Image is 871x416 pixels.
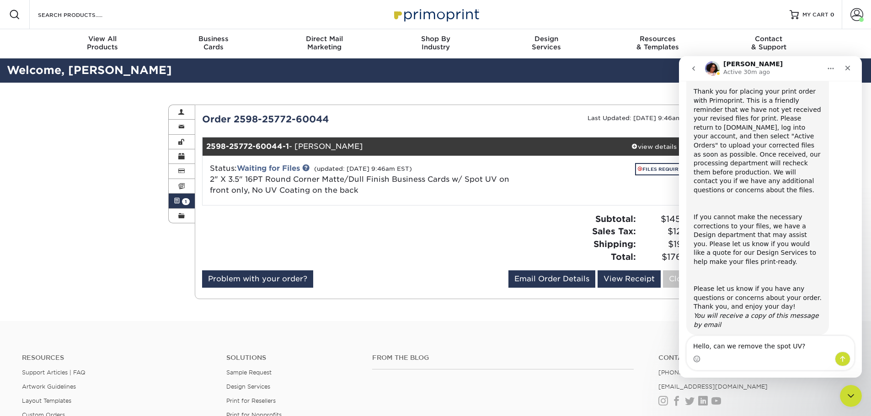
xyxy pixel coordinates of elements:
[202,270,313,288] a: Problem with your order?
[380,35,491,51] div: Industry
[639,213,696,226] span: $145.00
[203,163,531,196] div: Status:
[595,214,636,224] strong: Subtotal:
[237,164,300,173] a: Waiting for Files
[182,198,190,205] span: 1
[658,383,768,390] a: [EMAIL_ADDRESS][DOMAIN_NAME]
[47,35,158,51] div: Products
[658,369,715,376] a: [PHONE_NUMBER]
[206,142,289,151] strong: 2598-25772-60044-1
[602,35,713,51] div: & Templates
[269,29,380,58] a: Direct MailMarketing
[15,256,140,272] i: You will receive a copy of this message by email
[830,11,834,18] span: 0
[195,112,449,126] div: Order 2598-25772-60044
[592,226,636,236] strong: Sales Tax:
[611,252,636,262] strong: Total:
[602,29,713,58] a: Resources& Templates
[47,35,158,43] span: View All
[47,29,158,58] a: View AllProducts
[203,137,613,156] div: - [PERSON_NAME]
[269,35,380,51] div: Marketing
[22,354,213,362] h4: Resources
[226,383,270,390] a: Design Services
[15,31,143,138] div: Thank you for placing your print order with Primoprint. This is a friendly reminder that we have ...
[15,157,143,211] div: If you cannot make the necessary corrections to your files, we have a Design department that may ...
[158,35,269,51] div: Cards
[169,194,195,208] a: 1
[635,163,688,175] a: FILES REQUIRED
[491,35,602,51] div: Services
[658,354,849,362] a: Contact
[713,35,824,43] span: Contact
[598,270,661,288] a: View Receipt
[158,29,269,58] a: BusinessCards
[380,29,491,58] a: Shop ByIndustry
[602,35,713,43] span: Resources
[8,280,175,295] textarea: Message…
[22,383,76,390] a: Artwork Guidelines
[390,5,481,24] img: Primoprint
[210,175,509,195] a: 2" X 3.5" 16PT Round Corner Matte/Dull Finish Business Cards w/ Spot UV on front only, No UV Coat...
[372,354,634,362] h4: From the Blog
[588,115,696,121] small: Last Updated: [DATE] 9:46am EST
[593,239,636,249] strong: Shipping:
[226,369,272,376] a: Sample Request
[226,397,276,404] a: Print for Resellers
[508,270,595,288] a: Email Order Details
[679,56,862,378] iframe: Intercom live chat
[663,270,696,288] a: Close
[613,142,695,151] div: view details
[491,35,602,43] span: Design
[639,251,696,263] span: $176.94
[226,354,358,362] h4: Solutions
[639,238,696,251] span: $19.25
[380,35,491,43] span: Shop By
[802,11,828,19] span: MY CART
[713,29,824,58] a: Contact& Support
[639,225,696,238] span: $12.69
[491,29,602,58] a: DesignServices
[156,295,171,310] button: Send a message…
[713,35,824,51] div: & Support
[22,369,85,376] a: Support Articles | FAQ
[158,35,269,43] span: Business
[613,137,695,156] a: view details
[14,299,21,306] button: Emoji picker
[37,9,126,20] input: SEARCH PRODUCTS.....
[15,228,143,273] div: Please let us know if you have any questions or concerns about your order. Thank you, and enjoy y...
[269,35,380,43] span: Direct Mail
[840,385,862,407] iframe: Intercom live chat
[314,165,412,172] small: (updated: [DATE] 9:46am EST)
